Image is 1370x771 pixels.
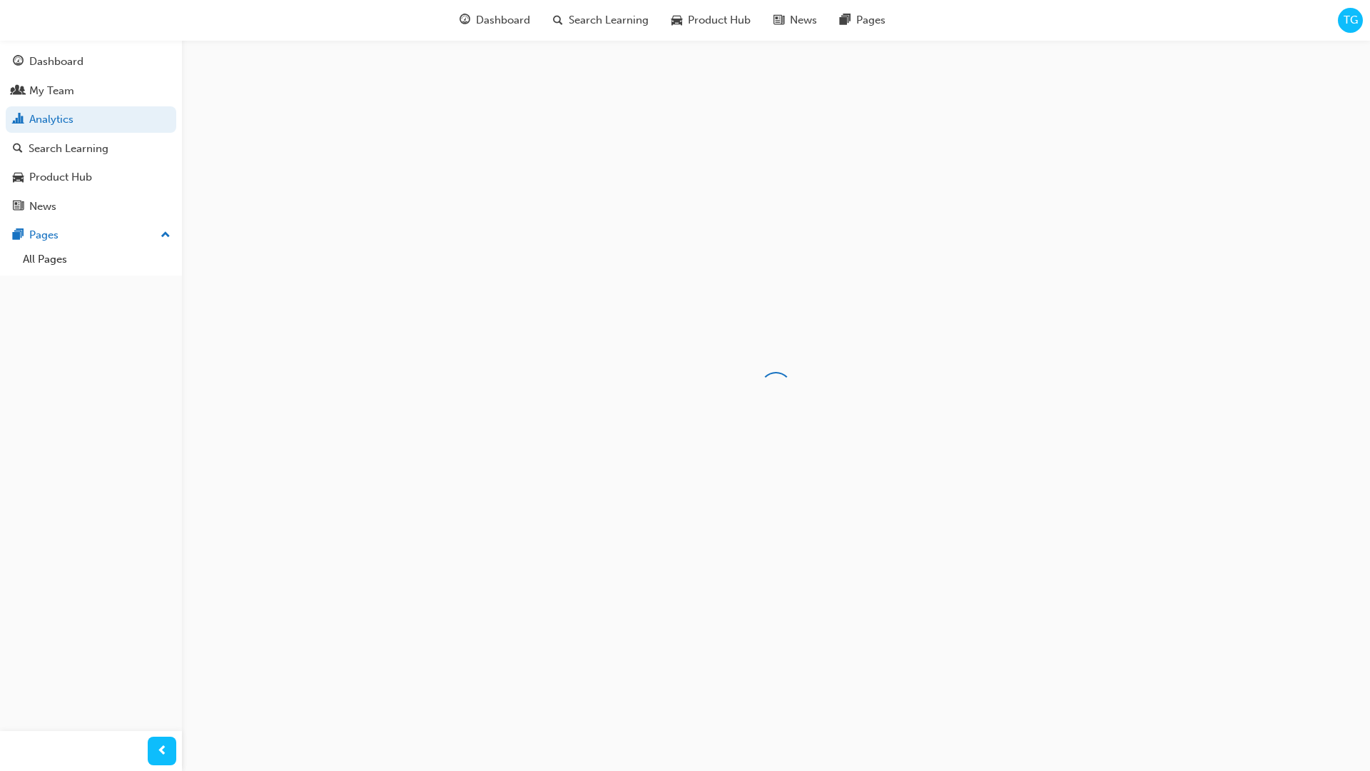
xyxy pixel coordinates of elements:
[1344,12,1358,29] span: TG
[1338,8,1363,33] button: TG
[13,229,24,242] span: pages-icon
[828,6,897,35] a: pages-iconPages
[13,85,24,98] span: people-icon
[840,11,851,29] span: pages-icon
[17,248,176,271] a: All Pages
[13,201,24,213] span: news-icon
[29,169,92,186] div: Product Hub
[6,106,176,133] a: Analytics
[688,12,751,29] span: Product Hub
[29,141,108,157] div: Search Learning
[773,11,784,29] span: news-icon
[762,6,828,35] a: news-iconNews
[13,143,23,156] span: search-icon
[13,114,24,126] span: chart-icon
[448,6,542,35] a: guage-iconDashboard
[671,11,682,29] span: car-icon
[856,12,886,29] span: Pages
[660,6,762,35] a: car-iconProduct Hub
[6,222,176,248] button: Pages
[157,742,168,760] span: prev-icon
[6,193,176,220] a: News
[553,11,563,29] span: search-icon
[6,164,176,191] a: Product Hub
[6,49,176,75] a: Dashboard
[161,226,171,245] span: up-icon
[460,11,470,29] span: guage-icon
[29,198,56,215] div: News
[569,12,649,29] span: Search Learning
[476,12,530,29] span: Dashboard
[13,56,24,69] span: guage-icon
[6,136,176,162] a: Search Learning
[6,46,176,222] button: DashboardMy TeamAnalyticsSearch LearningProduct HubNews
[6,78,176,104] a: My Team
[542,6,660,35] a: search-iconSearch Learning
[29,54,83,70] div: Dashboard
[29,227,59,243] div: Pages
[790,12,817,29] span: News
[29,83,74,99] div: My Team
[13,171,24,184] span: car-icon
